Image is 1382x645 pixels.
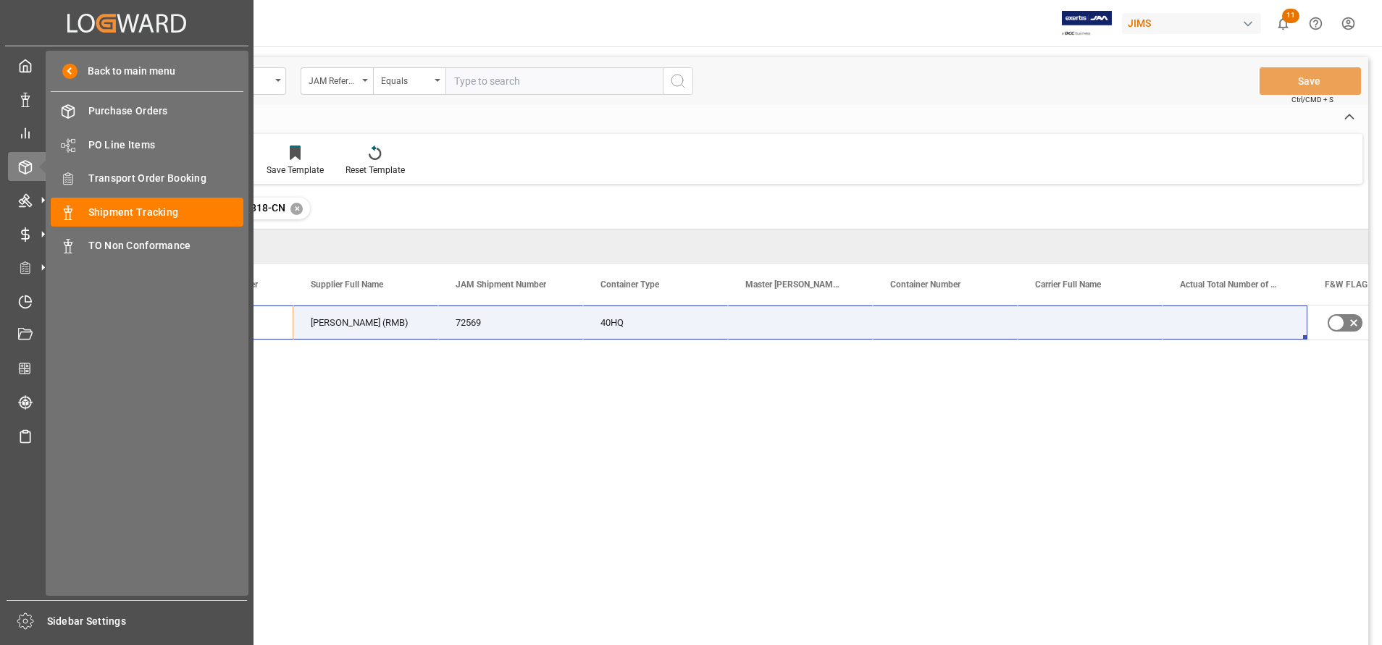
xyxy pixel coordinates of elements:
span: Sidebar Settings [47,614,248,629]
span: Carrier Full Name [1035,279,1101,290]
a: Purchase Orders [51,97,243,125]
button: open menu [301,67,373,95]
span: PO Line Items [88,138,244,153]
span: Shipment Tracking [88,205,244,220]
span: Supplier Full Name [311,279,383,290]
div: JIMS [1122,13,1261,34]
span: JAM Shipment Number [456,279,546,290]
span: 77-10318-CN [224,202,285,214]
div: [PERSON_NAME] (RMB) [293,305,438,340]
span: Actual Total Number of Cartons [1180,279,1277,290]
span: F&W FLAG [1325,279,1368,290]
div: Save Template [267,164,324,177]
a: Timeslot Management V2 [8,287,246,315]
button: show 11 new notifications [1267,7,1299,40]
span: Ctrl/CMD + S [1291,94,1333,105]
img: Exertis%20JAM%20-%20Email%20Logo.jpg_1722504956.jpg [1062,11,1112,36]
a: Shipment Tracking [51,198,243,226]
a: Data Management [8,85,246,113]
div: ✕ [290,203,303,215]
a: Transport Order Booking [51,164,243,193]
a: TO Non Conformance [51,232,243,260]
div: Equals [381,71,430,88]
span: 11 [1282,9,1299,23]
button: Help Center [1299,7,1332,40]
div: 40HQ [583,305,728,340]
input: Type to search [445,67,663,95]
div: JAM Reference Number [309,71,358,88]
div: 72569 [438,305,583,340]
button: Save [1260,67,1361,95]
a: Sailing Schedules [8,421,246,450]
button: search button [663,67,693,95]
span: TO Non Conformance [88,238,244,253]
span: Master [PERSON_NAME] of Lading Number [745,279,842,290]
span: Container Number [890,279,960,290]
a: Tracking Shipment [8,388,246,416]
a: CO2 Calculator [8,354,246,382]
a: My Cockpit [8,51,246,80]
button: open menu [373,67,445,95]
a: My Reports [8,119,246,147]
span: Purchase Orders [88,104,244,119]
div: Reset Template [345,164,405,177]
span: Back to main menu [78,64,175,79]
span: Container Type [600,279,659,290]
button: JIMS [1122,9,1267,37]
a: Document Management [8,321,246,349]
span: Transport Order Booking [88,171,244,186]
a: PO Line Items [51,130,243,159]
